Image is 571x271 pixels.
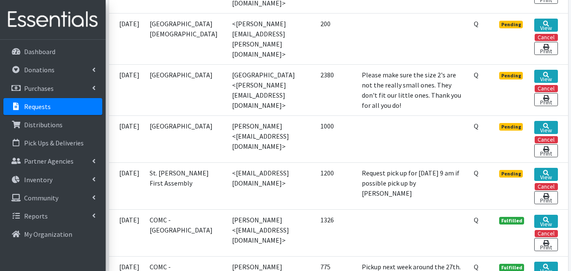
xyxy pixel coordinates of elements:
span: Pending [499,21,523,28]
a: View [534,19,557,32]
a: View [534,121,557,134]
td: [GEOGRAPHIC_DATA][DEMOGRAPHIC_DATA] [145,13,227,64]
button: Cancel [535,183,558,190]
td: Request pick up for [DATE] 9 am if possible pick up by [PERSON_NAME] [357,162,469,209]
a: View [534,168,557,181]
a: Print [534,93,557,106]
a: Community [3,189,102,206]
a: Print [534,42,557,55]
p: Purchases [24,84,54,93]
td: [DATE] [109,209,145,256]
p: Requests [24,102,51,111]
p: Reports [24,212,48,220]
p: Partner Agencies [24,157,74,165]
a: Print [534,144,557,157]
a: Distributions [3,116,102,133]
button: Cancel [535,85,558,92]
button: Cancel [535,230,558,237]
td: <[EMAIL_ADDRESS][DOMAIN_NAME]> [227,162,315,209]
span: Fulfilled [499,217,525,224]
p: Distributions [24,120,63,129]
p: Inventory [24,175,52,184]
abbr: Quantity [474,216,478,224]
td: <[PERSON_NAME][EMAIL_ADDRESS][PERSON_NAME][DOMAIN_NAME]> [227,13,315,64]
td: 1000 [315,115,357,162]
abbr: Quantity [474,263,478,271]
span: Pending [499,72,523,79]
p: My Organization [24,230,72,238]
td: [PERSON_NAME] <[EMAIL_ADDRESS][DOMAIN_NAME]> [227,209,315,256]
td: [DATE] [109,64,145,115]
p: Community [24,194,58,202]
span: Pending [499,123,523,131]
a: View [534,70,557,83]
td: [GEOGRAPHIC_DATA] [145,64,227,115]
td: Please make sure the size 2's are not the really small ones. They don't fit our little ones. Than... [357,64,469,115]
a: Purchases [3,80,102,97]
p: Dashboard [24,47,55,56]
button: Cancel [535,34,558,41]
td: 2380 [315,64,357,115]
a: Donations [3,61,102,78]
span: Pending [499,170,523,178]
p: Donations [24,66,55,74]
a: My Organization [3,226,102,243]
abbr: Quantity [474,122,478,130]
td: [GEOGRAPHIC_DATA] [145,115,227,162]
img: HumanEssentials [3,5,102,34]
button: Cancel [535,136,558,143]
p: Pick Ups & Deliveries [24,139,84,147]
abbr: Quantity [474,71,478,79]
td: 1326 [315,209,357,256]
abbr: Quantity [474,169,478,177]
td: [DATE] [109,162,145,209]
td: 200 [315,13,357,64]
a: Print [534,191,557,204]
a: Pick Ups & Deliveries [3,134,102,151]
a: Reports [3,208,102,224]
td: [PERSON_NAME] <[EMAIL_ADDRESS][DOMAIN_NAME]> [227,115,315,162]
a: Inventory [3,171,102,188]
td: [DATE] [109,13,145,64]
abbr: Quantity [474,19,478,28]
a: Dashboard [3,43,102,60]
td: COMC - [GEOGRAPHIC_DATA] [145,209,227,256]
a: Partner Agencies [3,153,102,170]
td: 1200 [315,162,357,209]
a: Requests [3,98,102,115]
td: St. [PERSON_NAME] First Assembly [145,162,227,209]
a: Print [534,238,557,251]
a: View [534,215,557,228]
td: [GEOGRAPHIC_DATA] <[PERSON_NAME][EMAIL_ADDRESS][DOMAIN_NAME]> [227,64,315,115]
td: [DATE] [109,115,145,162]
